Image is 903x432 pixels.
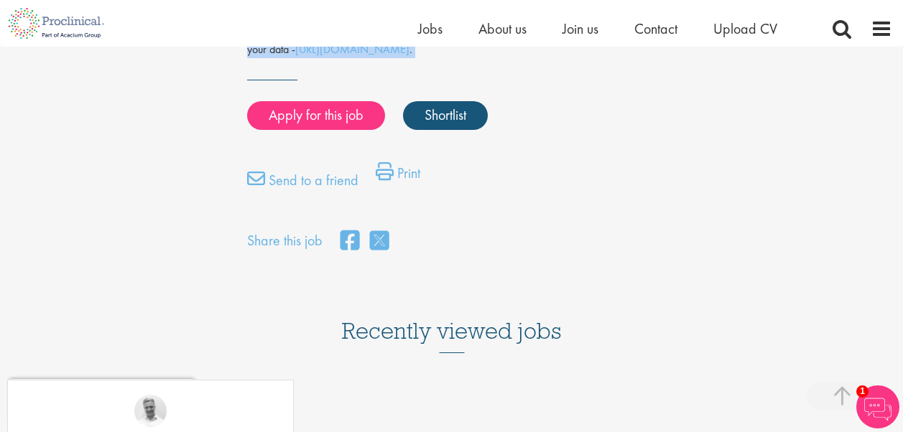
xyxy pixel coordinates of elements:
a: share on twitter [370,226,389,257]
img: Chatbot [856,385,899,428]
span: 1 [856,385,869,398]
a: Apply for this job [247,101,385,130]
a: About us [478,19,527,38]
a: share on facebook [341,226,359,257]
a: Send to a friend [247,169,358,198]
iframe: reCAPTCHA [10,379,194,422]
a: [URL][DOMAIN_NAME] [295,42,409,57]
label: Share this job [247,230,323,251]
img: Joshua Bye [134,395,167,427]
a: Contact [634,19,677,38]
a: Upload CV [713,19,777,38]
h3: Recently viewed jobs [342,283,562,353]
a: Jobs [418,19,443,38]
a: Join us [562,19,598,38]
a: Print [376,162,420,191]
a: Shortlist [403,101,488,130]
